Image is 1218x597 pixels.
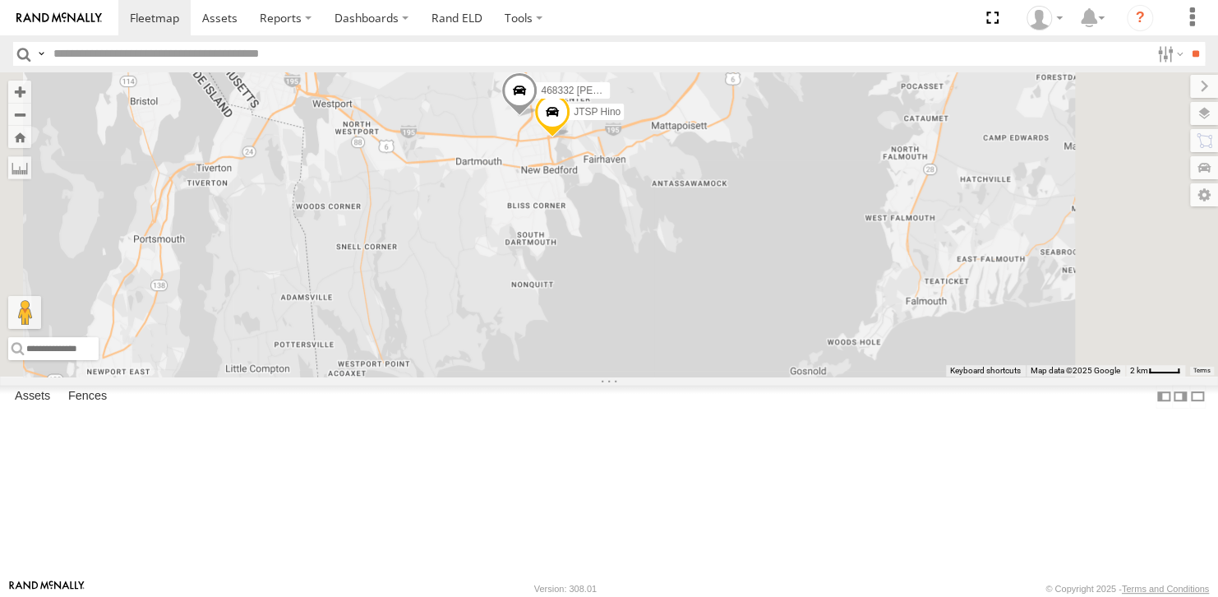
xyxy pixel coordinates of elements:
[1130,366,1148,375] span: 2 km
[1122,584,1209,594] a: Terms and Conditions
[60,386,115,409] label: Fences
[574,106,621,118] span: JTSP Hino
[8,126,31,148] button: Zoom Home
[8,81,31,103] button: Zoom in
[1172,385,1188,409] label: Dock Summary Table to the Right
[1031,366,1120,375] span: Map data ©2025 Google
[1193,367,1211,373] a: Terms (opens in new tab)
[35,42,48,66] label: Search Query
[1125,365,1185,377] button: Map Scale: 2 km per 35 pixels
[541,85,657,96] span: 468332 [PERSON_NAME]
[1189,385,1206,409] label: Hide Summary Table
[9,581,85,597] a: Visit our Website
[1021,6,1068,30] div: Dale Gerhard
[1190,183,1218,206] label: Map Settings
[1127,5,1153,31] i: ?
[950,365,1021,377] button: Keyboard shortcuts
[1156,385,1172,409] label: Dock Summary Table to the Left
[8,156,31,179] label: Measure
[534,584,597,594] div: Version: 308.01
[1045,584,1209,594] div: © Copyright 2025 -
[8,103,31,126] button: Zoom out
[1151,42,1186,66] label: Search Filter Options
[8,296,41,329] button: Drag Pegman onto the map to open Street View
[16,12,102,24] img: rand-logo.svg
[7,386,58,409] label: Assets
